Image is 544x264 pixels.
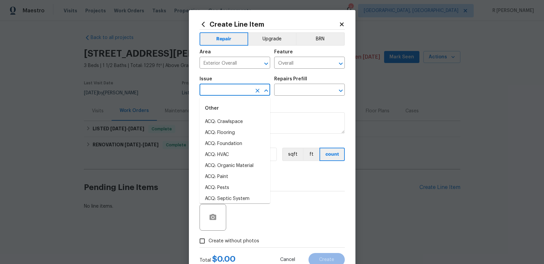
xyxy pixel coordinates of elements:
[200,21,339,28] h2: Create Line Item
[274,50,293,54] h5: Feature
[200,127,270,138] li: ACQ: Flooring
[200,256,236,264] div: Total
[200,100,270,116] div: Other
[253,86,262,95] button: Clear
[303,148,319,161] button: ft
[336,86,345,95] button: Open
[200,138,270,149] li: ACQ: Foundation
[200,116,270,127] li: ACQ: Crawlspace
[200,160,270,171] li: ACQ: Organic Material
[248,32,296,46] button: Upgrade
[200,149,270,160] li: ACQ: HVAC
[336,59,345,68] button: Open
[262,59,271,68] button: Open
[282,148,303,161] button: sqft
[209,238,259,245] span: Create without photos
[319,257,334,262] span: Create
[296,32,345,46] button: BRN
[200,32,249,46] button: Repair
[200,193,270,204] li: ACQ: Septic System
[319,148,345,161] button: count
[200,171,270,182] li: ACQ: Paint
[280,257,295,262] span: Cancel
[262,86,271,95] button: Close
[212,255,236,263] span: $ 0.00
[274,77,307,81] h5: Repairs Prefill
[200,182,270,193] li: ACQ: Pests
[200,77,212,81] h5: Issue
[200,50,211,54] h5: Area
